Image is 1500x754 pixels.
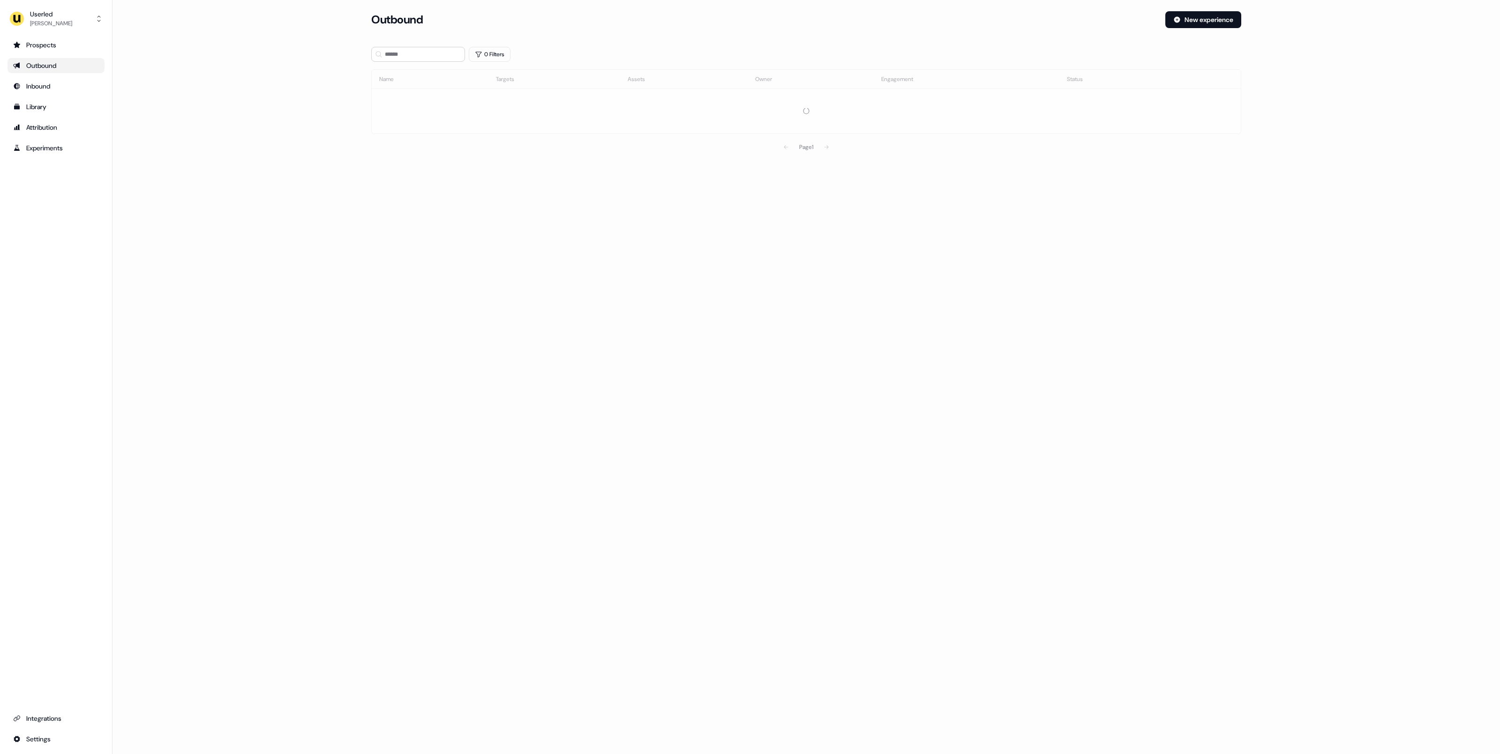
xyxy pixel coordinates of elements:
div: Userled [30,9,72,19]
div: Attribution [13,123,99,132]
h3: Outbound [371,13,423,27]
a: Go to templates [7,99,105,114]
button: 0 Filters [469,47,510,62]
button: Userled[PERSON_NAME] [7,7,105,30]
div: Experiments [13,143,99,153]
div: Settings [13,734,99,744]
a: Go to outbound experience [7,58,105,73]
a: Go to experiments [7,140,105,155]
div: [PERSON_NAME] [30,19,72,28]
a: Go to attribution [7,120,105,135]
a: Go to prospects [7,37,105,52]
button: New experience [1165,11,1241,28]
div: Integrations [13,714,99,723]
div: Prospects [13,40,99,50]
div: Inbound [13,81,99,91]
div: Library [13,102,99,111]
div: Outbound [13,61,99,70]
a: Go to integrations [7,711,105,726]
a: Go to Inbound [7,79,105,94]
a: Go to integrations [7,732,105,747]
